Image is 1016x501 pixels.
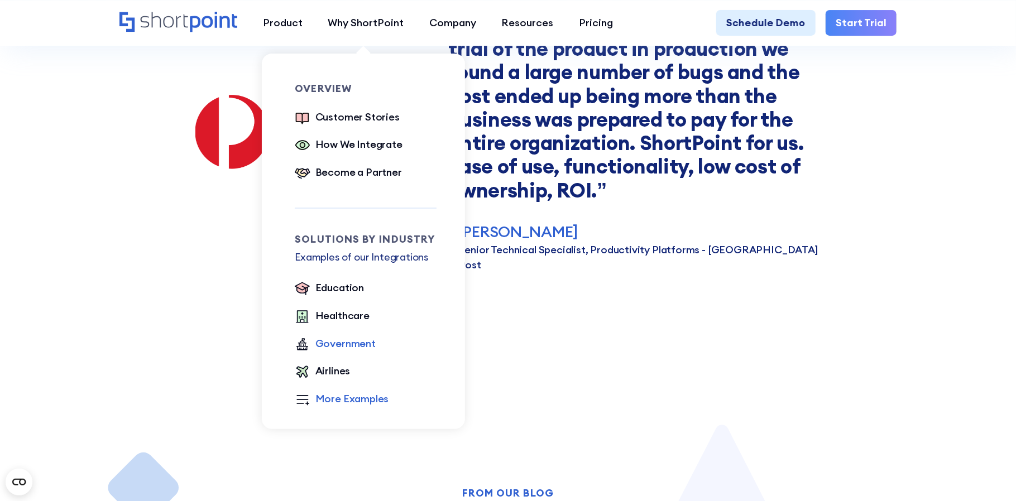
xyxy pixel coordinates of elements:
div: Why ShortPoint [328,15,404,30]
div: Healthcare [315,308,370,323]
div: How We Integrate [315,137,402,152]
div: Company [429,15,476,30]
a: Become a Partner [295,165,401,182]
img: Australia SharePoint Intranet Templates [195,60,408,201]
p: Examples of our Integrations [295,249,437,264]
a: Product [250,10,315,35]
div: Become a Partner [315,165,402,180]
a: More Examples [295,391,389,409]
a: Resources [489,10,567,35]
a: Government [295,336,376,354]
div: More Examples [315,391,389,406]
iframe: Chat Widget [960,447,1016,501]
a: Company [416,10,489,35]
a: Healthcare [295,308,370,326]
div: Resources [501,15,553,30]
div: Airlines [315,363,351,378]
div: Product [263,15,303,30]
div: Government [315,336,376,351]
div: From our Blog [286,488,730,498]
a: Customer Stories [295,109,399,127]
a: How We Integrate [295,137,402,155]
div: Pricing [579,15,613,30]
a: Schedule Demo [716,10,815,35]
button: Open CMP widget [6,469,32,495]
a: Airlines [295,363,350,381]
p: Senior Technical Specialist, Productivity Platforms - [GEOGRAPHIC_DATA] Post [459,242,821,273]
a: Home [119,12,238,34]
div: Education [315,280,364,295]
div: Overview [295,84,437,94]
div: Customer Stories [315,109,400,124]
div: Solutions by Industry [295,234,437,244]
a: Education [295,280,364,298]
a: Why ShortPoint [315,10,417,35]
p: [PERSON_NAME] [459,222,821,242]
a: Pricing [566,10,626,35]
a: Start Trial [826,10,897,35]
